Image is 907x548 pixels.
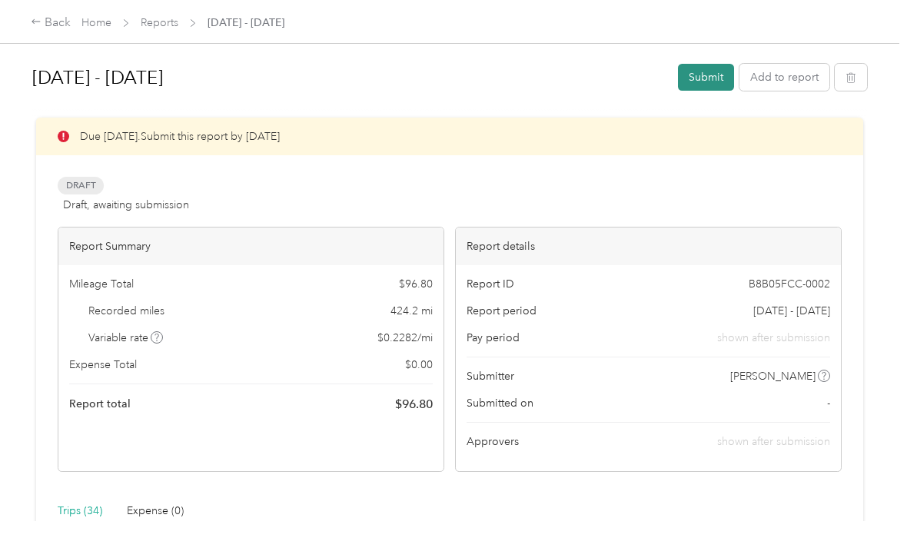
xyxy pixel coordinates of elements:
span: Report period [467,303,537,319]
button: Add to report [739,64,829,91]
div: Report details [456,228,841,265]
span: 424.2 mi [390,303,433,319]
span: [DATE] - [DATE] [208,15,284,31]
span: Draft [58,177,104,194]
h1: Sep 1 - 30, 2025 [32,59,667,96]
span: Pay period [467,330,520,346]
span: Submitted on [467,395,533,411]
div: Back [31,14,71,32]
span: Draft, awaiting submission [63,197,189,213]
button: Submit [678,64,734,91]
span: shown after submission [717,435,830,448]
iframe: Everlance-gr Chat Button Frame [821,462,907,548]
div: Report Summary [58,228,444,265]
span: $ 0.00 [405,357,433,373]
span: shown after submission [717,330,830,346]
span: - [827,395,830,411]
span: $ 96.80 [395,395,433,413]
span: Expense Total [69,357,137,373]
div: Due [DATE]. Submit this report by [DATE] [36,118,863,155]
a: Home [81,16,111,29]
span: Recorded miles [88,303,164,319]
div: Trips (34) [58,503,102,520]
a: Reports [141,16,178,29]
div: Expense (0) [127,503,184,520]
span: Submitter [467,368,514,384]
span: B8B05FCC-0002 [749,276,830,292]
span: Variable rate [88,330,164,346]
span: Report total [69,396,131,412]
span: [PERSON_NAME] [730,368,816,384]
span: Approvers [467,433,519,450]
span: Mileage Total [69,276,134,292]
span: $ 96.80 [399,276,433,292]
span: $ 0.2282 / mi [377,330,433,346]
span: [DATE] - [DATE] [753,303,830,319]
span: Report ID [467,276,514,292]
